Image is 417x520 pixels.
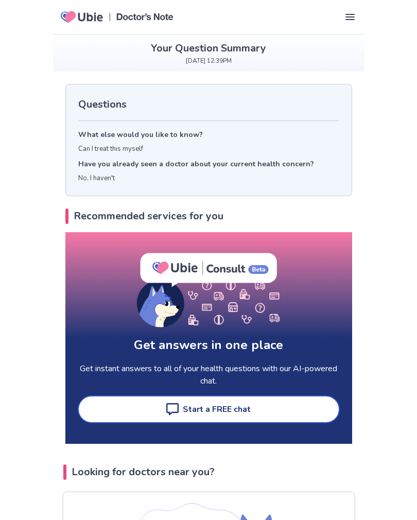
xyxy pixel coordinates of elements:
h2: Your Question Summary [53,41,364,56]
h2: Looking for doctors near you? [63,464,354,480]
p: Have you already seen a doctor about your current health concern? [78,159,339,169]
p: Get instant answers to all of your health questions with our AI-powered chat. [78,362,340,387]
h2: Recommended services for you [65,209,352,224]
h1: Get answers in one place [134,336,283,354]
p: No, I haven't [78,174,339,184]
p: What else would you like to know? [78,129,339,140]
h2: Questions [78,97,339,112]
p: [DATE] 12:39PM [53,56,364,65]
img: Doctors Note Logo [116,13,173,21]
p: Can I treat this myself [78,144,339,154]
img: AI Chat Illustration [136,253,281,327]
div: Start a FREE chat [183,403,251,415]
a: Start a FREE chat [78,395,340,423]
